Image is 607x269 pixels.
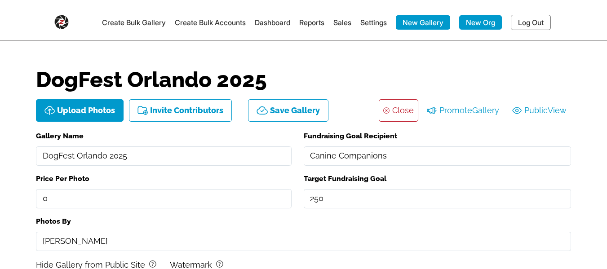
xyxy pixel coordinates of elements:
[175,18,246,27] a: Create Bulk Accounts
[472,103,499,118] span: Gallery
[422,99,504,122] li: Promote
[304,172,572,185] label: Target Fundraising Goal
[255,18,290,27] a: Dashboard
[57,106,115,115] p: Upload Photos
[36,172,292,185] label: Price Per Photo
[511,15,551,30] a: Log Out
[548,103,567,118] span: View
[151,261,154,267] tspan: ?
[129,99,232,122] button: Invite Contributors
[36,215,571,228] label: Photos By
[304,130,572,142] label: Fundraising Goal Recipient
[551,213,607,256] iframe: chat widget
[392,103,414,118] a: Close
[150,106,223,115] p: Invite Contributors
[512,103,567,118] a: PublicView
[459,15,502,30] a: New Org
[248,99,328,122] button: Save Gallery
[36,130,292,142] label: Gallery Name
[54,11,69,29] img: Snapphound Logo
[333,18,351,27] a: Sales
[36,99,124,122] button: Upload Photos
[36,69,571,90] h1: DogFest Orlando 2025
[218,261,221,267] tspan: ?
[102,18,166,27] a: Create Bulk Gallery
[396,15,450,30] a: New Gallery
[299,18,324,27] a: Reports
[360,18,387,27] a: Settings
[270,106,320,115] p: Save Gallery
